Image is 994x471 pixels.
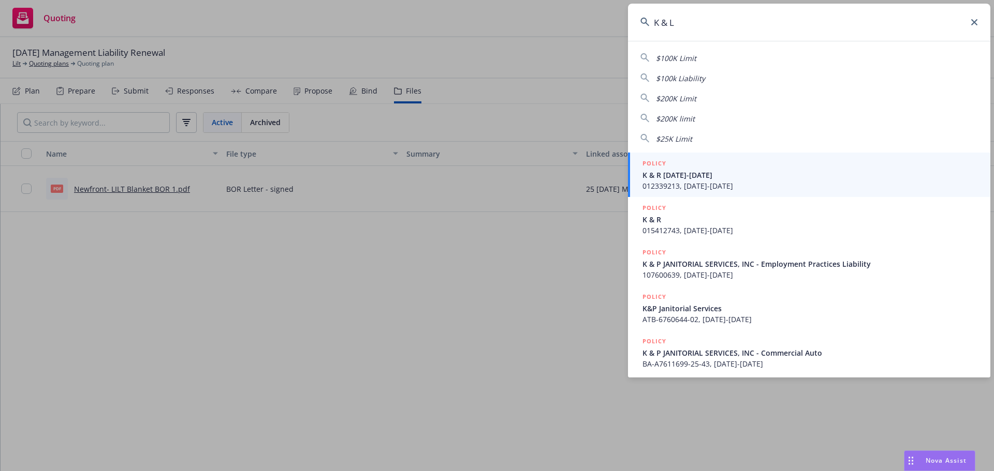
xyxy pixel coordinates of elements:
[642,170,978,180] span: K & R [DATE]-[DATE]
[628,197,990,241] a: POLICYK & R015412743, [DATE]-[DATE]
[656,53,696,63] span: $100K Limit
[656,94,696,103] span: $200K Limit
[642,247,666,257] h5: POLICY
[642,180,978,191] span: 012339213, [DATE]-[DATE]
[642,158,666,169] h5: POLICY
[642,303,978,314] span: K&P Janitorial Services
[656,134,692,144] span: $25K Limit
[904,450,975,471] button: Nova Assist
[642,203,666,213] h5: POLICY
[642,292,666,302] h5: POLICY
[926,456,967,465] span: Nova Assist
[628,241,990,286] a: POLICYK & P JANITORIAL SERVICES, INC - Employment Practices Liability107600639, [DATE]-[DATE]
[642,358,978,369] span: BA-A7611699-25-43, [DATE]-[DATE]
[656,114,695,124] span: $200K limit
[904,451,917,470] div: Drag to move
[656,73,705,83] span: $100k Liability
[628,4,990,41] input: Search...
[642,269,978,280] span: 107600639, [DATE]-[DATE]
[642,225,978,236] span: 015412743, [DATE]-[DATE]
[642,336,666,346] h5: POLICY
[642,259,978,269] span: K & P JANITORIAL SERVICES, INC - Employment Practices Liability
[642,214,978,225] span: K & R
[642,314,978,325] span: ATB-6760644-02, [DATE]-[DATE]
[628,330,990,375] a: POLICYK & P JANITORIAL SERVICES, INC - Commercial AutoBA-A7611699-25-43, [DATE]-[DATE]
[628,153,990,197] a: POLICYK & R [DATE]-[DATE]012339213, [DATE]-[DATE]
[642,347,978,358] span: K & P JANITORIAL SERVICES, INC - Commercial Auto
[628,286,990,330] a: POLICYK&P Janitorial ServicesATB-6760644-02, [DATE]-[DATE]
